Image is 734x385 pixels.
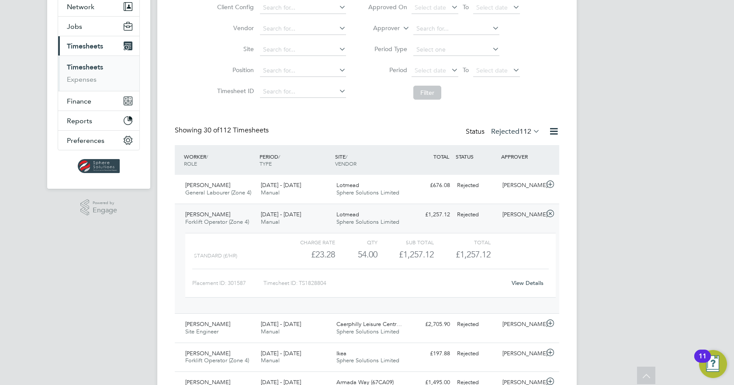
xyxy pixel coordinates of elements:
[260,86,346,98] input: Search for...
[499,178,544,193] div: [PERSON_NAME]
[454,317,499,332] div: Rejected
[184,160,197,167] span: ROLE
[185,218,249,225] span: Forklift Operator (Zone 4)
[260,23,346,35] input: Search for...
[215,45,254,53] label: Site
[215,66,254,74] label: Position
[58,55,139,91] div: Timesheets
[454,149,499,164] div: STATUS
[67,42,103,50] span: Timesheets
[512,279,544,287] a: View Details
[215,3,254,11] label: Client Config
[335,247,377,262] div: 54.00
[699,350,727,378] button: Open Resource Center, 11 new notifications
[260,44,346,56] input: Search for...
[261,357,280,364] span: Manual
[185,181,230,189] span: [PERSON_NAME]
[261,328,280,335] span: Manual
[185,211,230,218] span: [PERSON_NAME]
[499,208,544,222] div: [PERSON_NAME]
[58,91,139,111] button: Finance
[215,87,254,95] label: Timesheet ID
[185,350,230,357] span: [PERSON_NAME]
[67,75,97,83] a: Expenses
[182,149,257,171] div: WORKER
[433,153,449,160] span: TOTAL
[279,237,335,247] div: Charge rate
[260,2,346,14] input: Search for...
[408,178,454,193] div: £676.08
[336,350,346,357] span: Ikea
[454,347,499,361] div: Rejected
[260,160,272,167] span: TYPE
[204,126,269,135] span: 112 Timesheets
[499,149,544,164] div: APPROVER
[519,127,531,136] span: 112
[78,159,120,173] img: spheresolutions-logo-retina.png
[215,24,254,32] label: Vendor
[368,66,407,74] label: Period
[263,276,506,290] div: Timesheet ID: TS1828804
[454,208,499,222] div: Rejected
[335,160,357,167] span: VENDOR
[454,178,499,193] div: Rejected
[456,249,491,260] span: £1,257.12
[466,126,542,138] div: Status
[93,199,117,207] span: Powered by
[699,356,706,368] div: 11
[261,350,301,357] span: [DATE] - [DATE]
[261,218,280,225] span: Manual
[413,23,499,35] input: Search for...
[476,66,508,74] span: Select date
[336,211,359,218] span: Lotmead
[67,97,91,105] span: Finance
[476,3,508,11] span: Select date
[67,3,94,11] span: Network
[185,357,249,364] span: Forklift Operator (Zone 4)
[194,253,237,259] span: Standard (£/HR)
[192,276,263,290] div: Placement ID: 301587
[360,24,400,33] label: Approver
[499,347,544,361] div: [PERSON_NAME]
[434,237,490,247] div: Total
[58,36,139,55] button: Timesheets
[336,218,399,225] span: Sphere Solutions Limited
[93,207,117,214] span: Engage
[408,317,454,332] div: £2,705.90
[377,247,434,262] div: £1,257.12
[257,149,333,171] div: PERIOD
[175,126,270,135] div: Showing
[261,320,301,328] span: [DATE] - [DATE]
[368,3,407,11] label: Approved On
[204,126,219,135] span: 30 of
[58,17,139,36] button: Jobs
[460,1,471,13] span: To
[415,66,446,74] span: Select date
[413,44,499,56] input: Select one
[58,159,140,173] a: Go to home page
[408,208,454,222] div: £1,257.12
[413,86,441,100] button: Filter
[67,136,104,145] span: Preferences
[67,117,92,125] span: Reports
[206,153,208,160] span: /
[185,189,251,196] span: General Labourer (Zone 4)
[58,131,139,150] button: Preferences
[278,153,280,160] span: /
[336,181,359,189] span: Lotmead
[336,328,399,335] span: Sphere Solutions Limited
[336,189,399,196] span: Sphere Solutions Limited
[67,22,82,31] span: Jobs
[279,247,335,262] div: £23.28
[408,347,454,361] div: £197.88
[335,237,377,247] div: QTY
[261,189,280,196] span: Manual
[346,153,347,160] span: /
[499,317,544,332] div: [PERSON_NAME]
[261,181,301,189] span: [DATE] - [DATE]
[80,199,118,216] a: Powered byEngage
[185,328,218,335] span: Site Engineer
[261,211,301,218] span: [DATE] - [DATE]
[415,3,446,11] span: Select date
[336,320,402,328] span: Caerphilly Leisure Centr…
